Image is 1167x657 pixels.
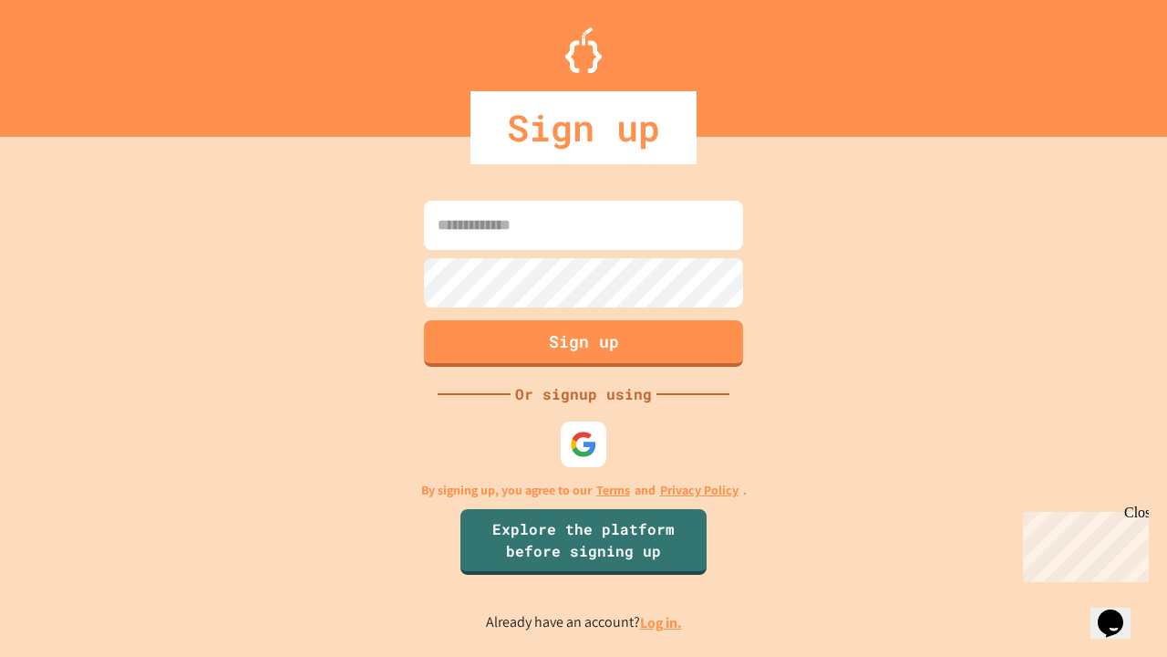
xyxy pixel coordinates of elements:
[7,7,126,116] div: Chat with us now!Close
[1016,505,1149,582] iframe: chat widget
[1090,584,1149,639] iframe: chat widget
[570,431,597,458] img: google-icon.svg
[565,27,602,73] img: Logo.svg
[596,481,630,500] a: Terms
[486,611,682,634] p: Already have an account?
[460,509,707,575] a: Explore the platform before signing up
[470,91,697,164] div: Sign up
[424,320,743,367] button: Sign up
[421,481,747,500] p: By signing up, you agree to our and .
[511,383,656,405] div: Or signup using
[660,481,738,500] a: Privacy Policy
[640,613,682,632] a: Log in.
